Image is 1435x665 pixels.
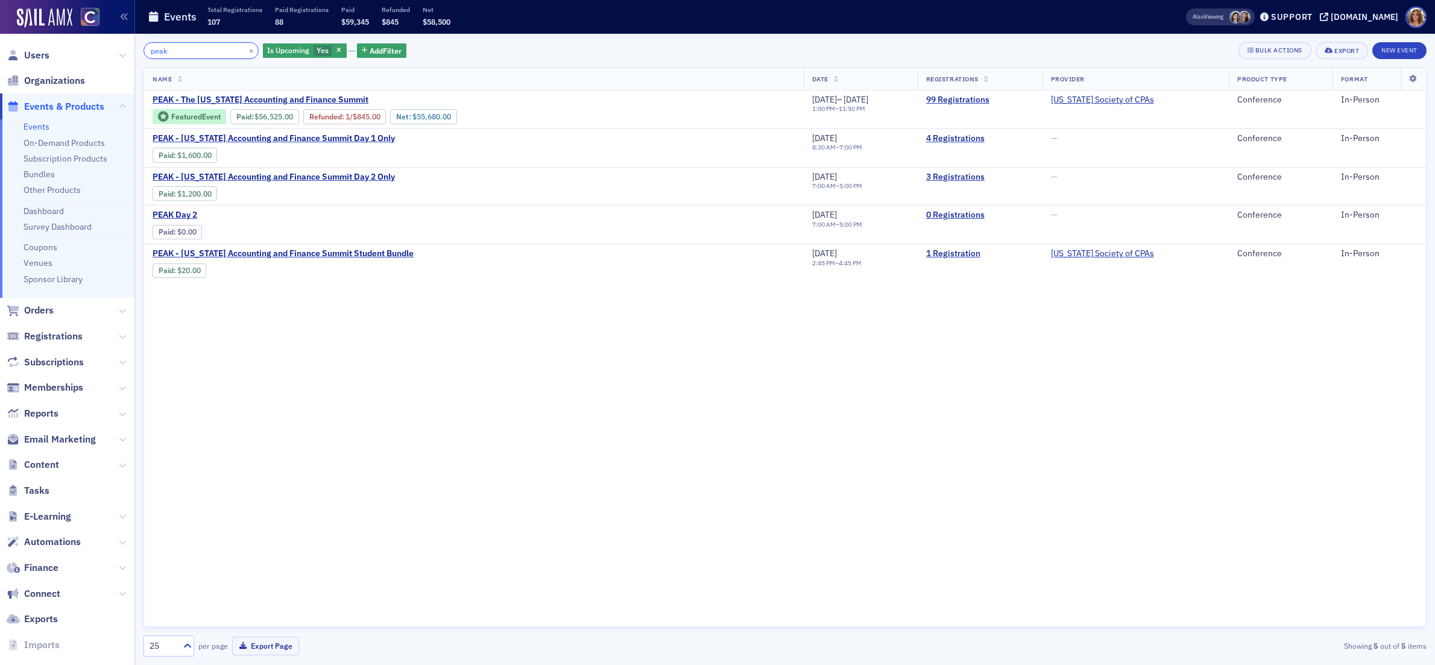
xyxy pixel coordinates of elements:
[153,248,414,259] span: PEAK - Colorado Accounting and Finance Summit Student Bundle
[275,5,329,14] p: Paid Registrations
[382,5,410,14] p: Refunded
[153,133,395,144] span: PEAK - Colorado Accounting and Finance Summit Day 1 Only
[812,171,837,182] span: [DATE]
[1238,42,1311,59] button: Bulk Actions
[153,95,368,106] span: PEAK - The Colorado Accounting and Finance Summit
[232,637,299,655] button: Export Page
[1331,11,1398,22] div: [DOMAIN_NAME]
[143,42,259,59] input: Search…
[839,104,865,113] time: 11:50 PM
[159,227,177,236] span: :
[812,104,835,113] time: 1:00 PM
[1051,209,1058,220] span: —
[1341,248,1418,259] div: In-Person
[7,613,58,626] a: Exports
[7,510,71,523] a: E-Learning
[309,112,342,121] a: Refunded
[236,112,255,121] span: :
[24,153,107,164] a: Subscription Products
[159,227,174,236] a: Paid
[7,587,60,600] a: Connect
[7,49,49,62] a: Users
[1193,13,1223,21] span: Viewing
[390,109,456,124] div: Net: $5568000
[207,17,220,27] span: 107
[370,45,402,56] span: Add Filter
[24,356,84,369] span: Subscriptions
[24,535,81,549] span: Automations
[24,221,92,232] a: Survey Dashboard
[236,112,251,121] a: Paid
[812,221,862,228] div: –
[1051,248,1154,259] a: [US_STATE] Society of CPAs
[7,433,96,446] a: Email Marketing
[24,638,60,652] span: Imports
[7,458,59,471] a: Content
[812,133,837,143] span: [DATE]
[309,112,345,121] span: :
[812,182,862,190] div: –
[267,45,309,55] span: Is Upcoming
[317,45,329,55] span: Yes
[177,227,197,236] span: $0.00
[1341,210,1418,221] div: In-Person
[1229,11,1242,24] span: Stacy Svendsen
[153,148,217,162] div: Paid: 8 - $160000
[926,133,1034,144] a: 4 Registrations
[7,561,58,575] a: Finance
[24,561,58,575] span: Finance
[153,186,217,201] div: Paid: 7 - $120000
[24,100,104,113] span: Events & Products
[198,640,228,651] label: per page
[7,330,83,343] a: Registrations
[24,74,85,87] span: Organizations
[812,181,836,190] time: 7:00 AM
[24,242,57,253] a: Coupons
[81,8,99,27] img: SailAMX
[1237,95,1324,106] div: Conference
[7,356,84,369] a: Subscriptions
[926,75,979,83] span: Registrations
[812,209,837,220] span: [DATE]
[341,17,369,27] span: $59,345
[1051,171,1058,182] span: —
[24,510,71,523] span: E-Learning
[1237,133,1324,144] div: Conference
[926,95,1034,106] a: 99 Registrations
[1405,7,1427,28] span: Profile
[275,17,283,27] span: 88
[159,151,177,160] span: :
[7,638,60,652] a: Imports
[153,172,395,183] span: PEAK - Colorado Accounting and Finance Summit Day 2 Only
[7,100,104,113] a: Events & Products
[812,143,836,151] time: 8:30 AM
[24,257,52,268] a: Venues
[396,112,412,121] span: Net :
[24,169,55,180] a: Bundles
[7,407,58,420] a: Reports
[812,143,862,151] div: –
[177,266,201,275] span: $20.00
[24,206,64,216] a: Dashboard
[17,8,72,28] img: SailAMX
[24,330,83,343] span: Registrations
[812,248,837,259] span: [DATE]
[926,248,1034,259] a: 1 Registration
[812,75,828,83] span: Date
[1372,44,1427,55] a: New Event
[1237,172,1324,183] div: Conference
[24,484,49,497] span: Tasks
[1237,248,1324,259] div: Conference
[1271,11,1313,22] div: Support
[153,75,172,83] span: Name
[153,172,395,183] a: PEAK - [US_STATE] Accounting and Finance Summit Day 2 Only
[839,220,862,228] time: 5:00 PM
[1193,13,1204,20] div: Also
[153,248,414,259] a: PEAK - [US_STATE] Accounting and Finance Summit Student Bundle
[1341,172,1418,183] div: In-Person
[24,458,59,471] span: Content
[812,259,862,267] div: –
[839,143,862,151] time: 7:00 PM
[1341,75,1367,83] span: Format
